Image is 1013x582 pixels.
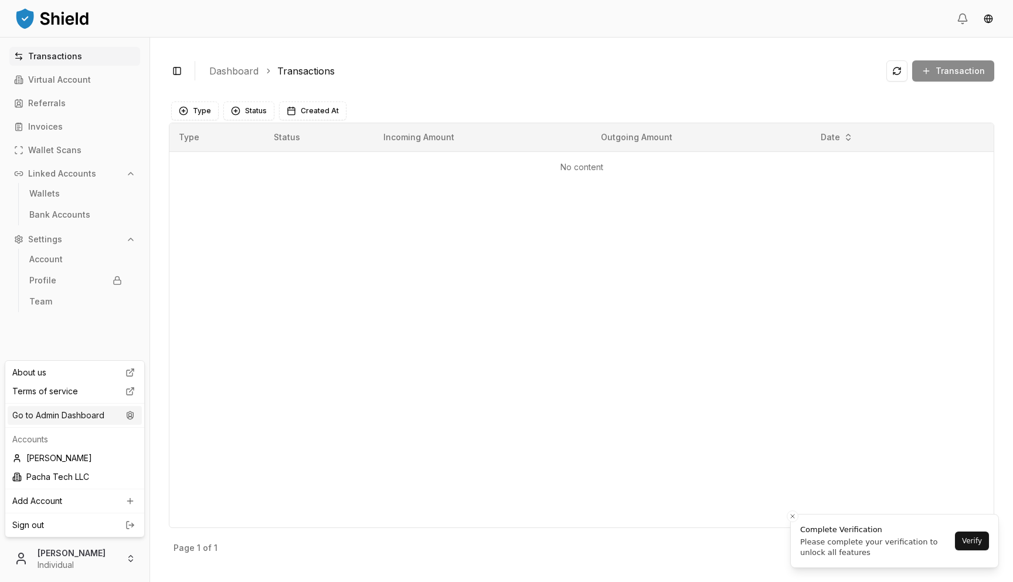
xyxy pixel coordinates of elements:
[8,406,142,425] div: Go to Admin Dashboard
[12,434,137,445] p: Accounts
[8,449,142,468] div: [PERSON_NAME]
[8,492,142,510] a: Add Account
[8,382,142,401] a: Terms of service
[12,519,137,531] a: Sign out
[8,363,142,382] a: About us
[8,468,142,486] div: Pacha Tech LLC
